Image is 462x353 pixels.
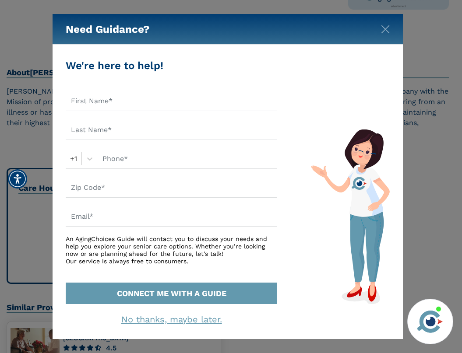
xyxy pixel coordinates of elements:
div: An AgingChoices Guide will contact you to discuss your needs and help you explore your senior car... [66,235,277,265]
img: modal-close.svg [381,25,390,34]
a: No thanks, maybe later. [121,314,222,325]
input: Zip Code* [66,178,277,198]
img: avatar [415,307,445,336]
input: Email* [66,206,277,227]
input: Phone* [97,149,277,169]
button: CONNECT ME WITH A GUIDE [66,283,277,304]
input: Last Name* [66,120,277,140]
div: Accessibility Menu [8,169,27,189]
input: First Name* [66,91,277,111]
h5: Need Guidance? [66,14,150,45]
div: We're here to help! [66,58,277,73]
img: match-guide-form.svg [311,129,390,304]
iframe: iframe [289,174,453,294]
button: Close [381,23,390,32]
